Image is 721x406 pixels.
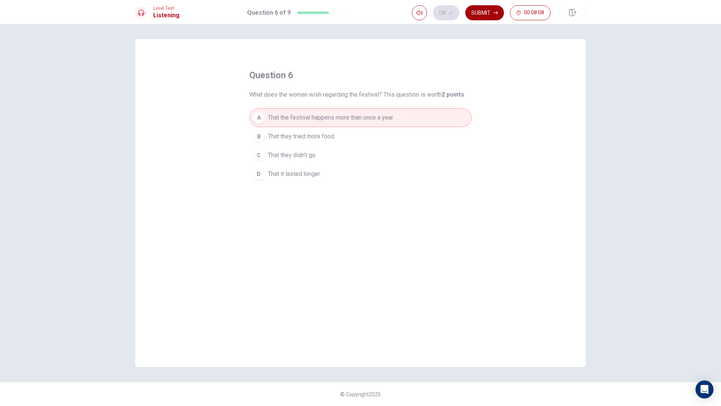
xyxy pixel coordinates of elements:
[249,90,465,99] span: What does the woman wish regarding the festival? This question is worth .
[249,165,472,183] button: DThat it lasted longer.
[249,108,472,127] button: AThat the festival happens more than once a year.
[268,132,335,141] span: That they tried more food.
[253,168,265,180] div: D
[253,149,265,161] div: C
[153,11,179,20] h1: Listening
[268,170,321,179] span: That it lasted longer.
[268,151,317,160] span: That they didn’t go.
[253,130,265,142] div: B
[253,112,265,124] div: A
[153,6,179,11] span: Level Test
[249,146,472,165] button: CThat they didn’t go.
[249,127,472,146] button: BThat they tried more food.
[442,91,464,98] b: 2 points
[695,380,713,398] div: Open Intercom Messenger
[249,69,293,81] h4: question 6
[247,8,291,17] h1: Question 6 of 9
[465,5,504,20] button: Submit
[340,391,381,397] span: © Copyright 2025
[510,5,551,20] button: 00:08:08
[268,113,394,122] span: That the festival happens more than once a year.
[524,10,544,16] span: 00:08:08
